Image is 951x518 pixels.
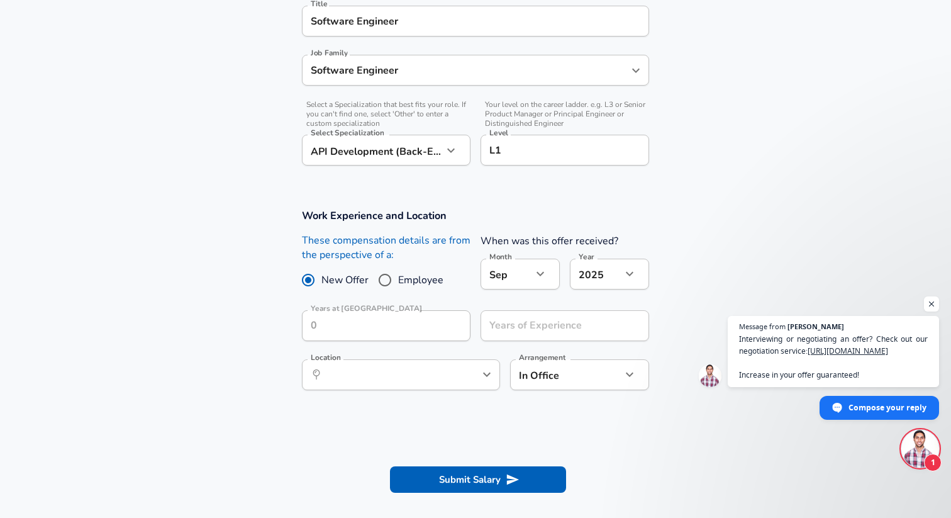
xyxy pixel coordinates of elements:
[302,100,470,128] span: Select a Specialization that best fits your role. If you can't find one, select 'Other' to enter ...
[787,323,844,330] span: [PERSON_NAME]
[489,253,511,261] label: Month
[519,354,565,361] label: Arrangement
[739,333,928,381] span: Interviewing or negotiating an offer? Check out our negotiation service: Increase in your offer g...
[311,305,422,312] label: Years at [GEOGRAPHIC_DATA]
[311,49,348,57] label: Job Family
[848,397,926,419] span: Compose your reply
[570,259,621,290] div: 2025
[311,354,340,361] label: Location
[481,310,621,341] input: 7
[481,234,618,248] label: When was this offer received?
[510,359,603,390] div: In Office
[478,366,496,383] button: Open
[739,323,786,330] span: Message from
[390,466,566,493] button: Submit Salary
[901,430,939,468] div: Open chat
[924,454,942,471] span: 1
[311,129,384,137] label: Select Specialization
[398,273,443,288] span: Employee
[302,234,470,262] label: These compensation details are from the perspective of a:
[308,11,643,31] input: Software Engineer
[486,140,643,160] input: L3
[579,253,594,261] label: Year
[302,135,443,166] div: API Development (Back-End)
[302,208,649,223] h3: Work Experience and Location
[481,100,649,128] span: Your level on the career ladder. e.g. L3 or Senior Product Manager or Principal Engineer or Disti...
[302,310,443,341] input: 0
[627,62,645,79] button: Open
[481,259,532,290] div: Sep
[321,273,369,288] span: New Offer
[308,60,625,80] input: Software Engineer
[489,129,508,137] label: Level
